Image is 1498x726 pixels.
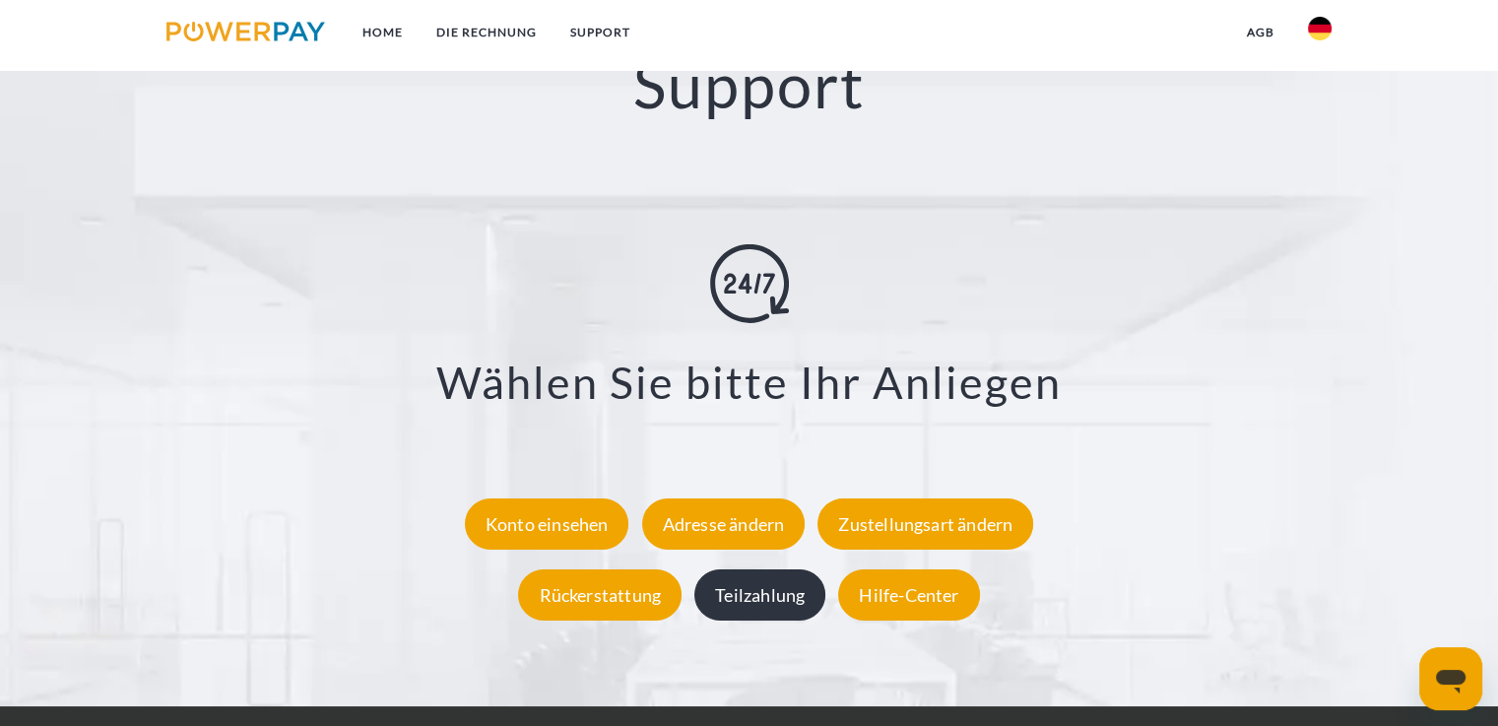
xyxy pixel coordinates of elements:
div: Adresse ändern [642,497,806,549]
a: agb [1230,15,1291,50]
iframe: Schaltfläche zum Öffnen des Messaging-Fensters [1419,647,1482,710]
a: Adresse ändern [637,512,811,534]
a: DIE RECHNUNG [420,15,554,50]
img: de [1308,17,1332,40]
h3: Wählen Sie bitte Ihr Anliegen [99,355,1399,410]
a: Zustellungsart ändern [813,512,1038,534]
a: SUPPORT [554,15,647,50]
a: Home [346,15,420,50]
div: Konto einsehen [465,497,629,549]
div: Rückerstattung [518,568,682,620]
img: logo-powerpay.svg [166,22,325,41]
a: Konto einsehen [460,512,634,534]
a: Rückerstattung [513,583,686,605]
img: online-shopping.svg [710,244,789,323]
a: Hilfe-Center [833,583,984,605]
h2: Support [75,46,1423,124]
div: Zustellungsart ändern [817,497,1033,549]
a: Teilzahlung [689,583,830,605]
div: Teilzahlung [694,568,825,620]
div: Hilfe-Center [838,568,979,620]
